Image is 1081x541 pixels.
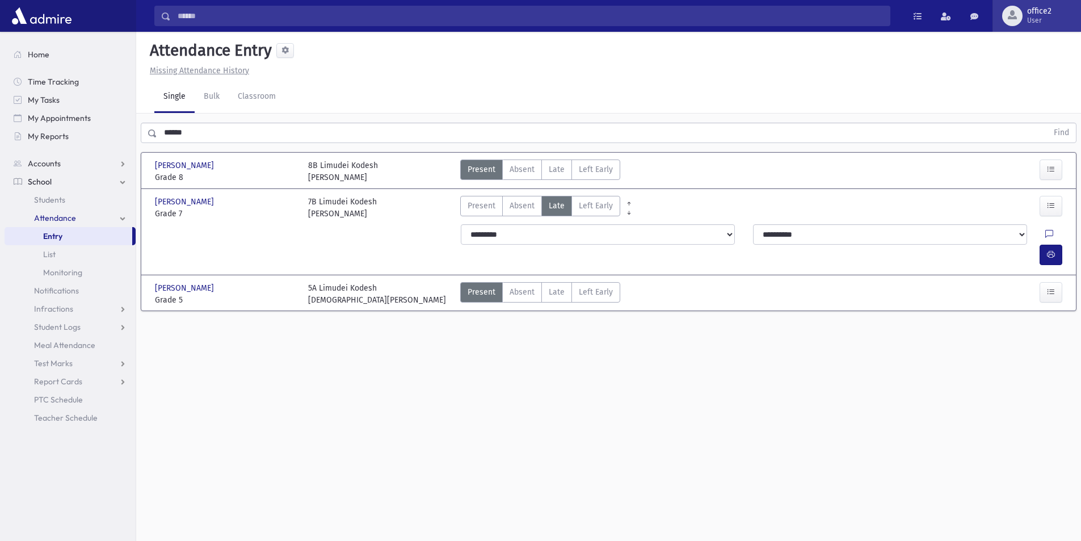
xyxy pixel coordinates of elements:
span: PTC Schedule [34,395,83,405]
span: My Appointments [28,113,91,123]
span: Notifications [34,286,79,296]
a: Bulk [195,81,229,113]
span: My Reports [28,131,69,141]
span: School [28,177,52,187]
a: Home [5,45,136,64]
a: My Reports [5,127,136,145]
span: Left Early [579,200,613,212]
span: Students [34,195,65,205]
span: Late [549,200,565,212]
span: My Tasks [28,95,60,105]
a: Time Tracking [5,73,136,91]
a: PTC Schedule [5,391,136,409]
a: Monitoring [5,263,136,282]
span: Late [549,163,565,175]
span: [PERSON_NAME] [155,160,216,171]
a: Single [154,81,195,113]
a: My Tasks [5,91,136,109]
span: Late [549,286,565,298]
span: Accounts [28,158,61,169]
span: Present [468,286,495,298]
div: AttTypes [460,196,620,220]
span: Absent [510,200,535,212]
a: School [5,173,136,191]
a: Accounts [5,154,136,173]
span: office2 [1027,7,1051,16]
a: Entry [5,227,132,245]
span: Grade 7 [155,208,297,220]
span: [PERSON_NAME] [155,196,216,208]
span: Left Early [579,286,613,298]
a: Report Cards [5,372,136,391]
span: Test Marks [34,358,73,368]
span: Student Logs [34,322,81,332]
span: User [1027,16,1051,25]
span: Home [28,49,49,60]
input: Search [171,6,890,26]
span: Attendance [34,213,76,223]
img: AdmirePro [9,5,74,27]
a: Notifications [5,282,136,300]
span: Teacher Schedule [34,413,98,423]
a: Test Marks [5,354,136,372]
div: 8B Limudei Kodesh [PERSON_NAME] [308,160,378,183]
a: Classroom [229,81,285,113]
span: Present [468,163,495,175]
h5: Attendance Entry [145,41,272,60]
button: Find [1047,123,1076,142]
div: AttTypes [460,160,620,183]
a: List [5,245,136,263]
span: Time Tracking [28,77,79,87]
a: Students [5,191,136,209]
span: Grade 5 [155,294,297,306]
span: Report Cards [34,376,82,387]
a: Student Logs [5,318,136,336]
span: [PERSON_NAME] [155,282,216,294]
span: List [43,249,56,259]
span: Meal Attendance [34,340,95,350]
span: Monitoring [43,267,82,278]
a: Meal Attendance [5,336,136,354]
a: Teacher Schedule [5,409,136,427]
a: Attendance [5,209,136,227]
span: Entry [43,231,62,241]
a: Missing Attendance History [145,66,249,76]
div: 7B Limudei Kodesh [PERSON_NAME] [308,196,377,220]
span: Present [468,200,495,212]
u: Missing Attendance History [150,66,249,76]
span: Absent [510,163,535,175]
span: Left Early [579,163,613,175]
span: Grade 8 [155,171,297,183]
span: Infractions [34,304,73,314]
div: 5A Limudei Kodesh [DEMOGRAPHIC_DATA][PERSON_NAME] [308,282,446,306]
a: Infractions [5,300,136,318]
div: AttTypes [460,282,620,306]
span: Absent [510,286,535,298]
a: My Appointments [5,109,136,127]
